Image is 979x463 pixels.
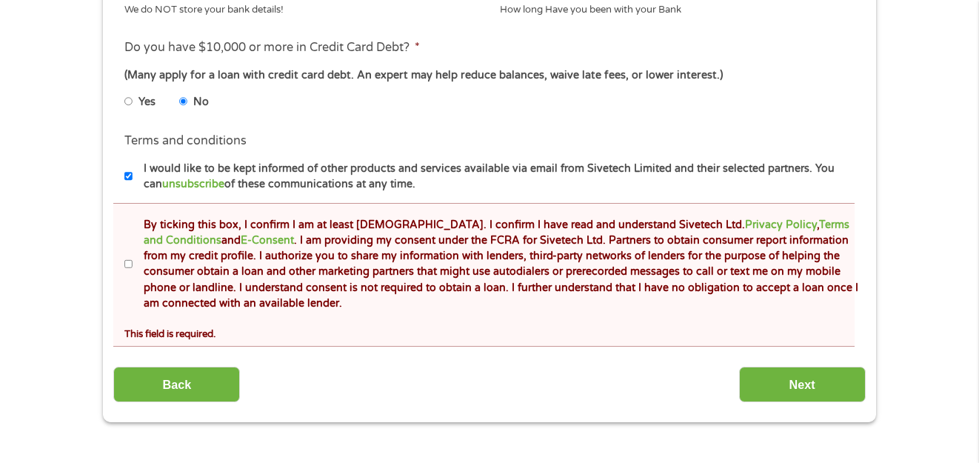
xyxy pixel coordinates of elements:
[745,219,817,231] a: Privacy Policy
[739,367,866,403] input: Next
[138,94,156,110] label: Yes
[144,219,849,247] a: Terms and Conditions
[162,178,224,190] a: unsubscribe
[124,67,855,84] div: (Many apply for a loan with credit card debt. An expert may help reduce balances, waive late fees...
[133,161,859,193] label: I would like to be kept informed of other products and services available via email from Sivetech...
[113,367,240,403] input: Back
[124,133,247,149] label: Terms and conditions
[193,94,209,110] label: No
[241,234,294,247] a: E-Consent
[133,217,859,312] label: By ticking this box, I confirm I am at least [DEMOGRAPHIC_DATA]. I confirm I have read and unders...
[124,40,420,56] label: Do you have $10,000 or more in Credit Card Debt?
[124,322,855,342] div: This field is required.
